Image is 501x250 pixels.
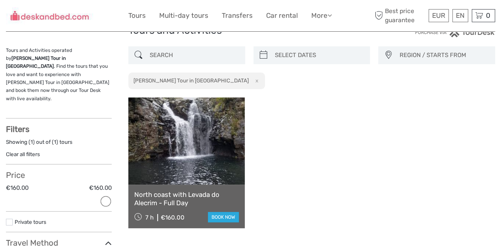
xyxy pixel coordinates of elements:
div: Showing ( ) out of ( ) tours [6,138,112,151]
img: PurchaseViaTourDesk.png [415,27,495,37]
span: 7 h [145,214,154,221]
input: SEARCH [147,48,241,62]
h2: [PERSON_NAME] Tour in [GEOGRAPHIC_DATA] [133,77,249,84]
a: Clear all filters [6,151,40,157]
p: Tours and Activities operated by . Find the tours that you love and want to experience with [PERS... [6,46,112,103]
button: REGION / STARTS FROM [396,49,491,62]
h3: Travel Method [6,238,112,248]
a: Private tours [15,219,46,225]
input: SELECT DATES [272,48,366,62]
label: €160.00 [6,184,29,192]
label: 1 [54,138,56,146]
div: €160.00 [161,214,185,221]
div: EN [452,9,468,22]
img: 1435-9162d4a1-98b1-4b23-8308-bf8a8c72aae7_logo_small.jpg [6,7,93,24]
a: More [311,10,332,21]
h3: Price [6,170,112,180]
button: x [250,76,261,85]
a: Tours [128,10,146,21]
strong: Filters [6,124,29,134]
a: book now [208,212,239,222]
a: North coast with Levada do Alecrim - Full Day [134,191,239,207]
strong: [PERSON_NAME] Tour in [GEOGRAPHIC_DATA] [6,55,66,69]
a: Car rental [266,10,298,21]
label: €160.00 [89,184,112,192]
span: EUR [432,11,445,19]
label: 1 [30,138,33,146]
span: Best price guarantee [373,7,427,24]
span: 0 [485,11,491,19]
a: Transfers [222,10,253,21]
a: Multi-day tours [159,10,208,21]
